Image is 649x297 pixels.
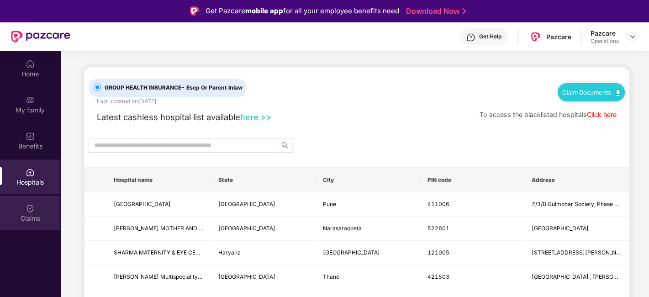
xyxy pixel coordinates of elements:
[524,241,629,265] td: House No 94 , New Indusrial Town, Deep Chand Bhartia Marg
[106,241,211,265] td: SHARMA MATERNITY & EYE CENTRE
[591,37,619,45] div: Operations
[211,241,316,265] td: Haryana
[427,225,449,232] span: 522601
[218,225,275,232] span: [GEOGRAPHIC_DATA]
[562,89,620,96] a: Claim Documents
[466,33,475,42] img: svg+xml;base64,PHN2ZyBpZD0iSGVscC0zMngzMiIgeG1sbnM9Imh0dHA6Ly93d3cudzMub3JnLzIwMDAvc3ZnIiB3aWR0aD...
[97,97,158,106] div: Last updated on [DATE] .
[479,33,501,40] div: Get Help
[26,59,35,69] img: svg+xml;base64,PHN2ZyBpZD0iSG9tZSIgeG1sbnM9Imh0dHA6Ly93d3cudzMub3JnLzIwMDAvc3ZnIiB3aWR0aD0iMjAiIG...
[106,265,211,289] td: Siddhivinayak Multispeciality Hospital
[26,132,35,141] img: svg+xml;base64,PHN2ZyBpZD0iQmVuZWZpdHMiIHhtbG5zPSJodHRwOi8vd3d3LnczLm9yZy8yMDAwL3N2ZyIgd2lkdGg9Ij...
[114,225,244,232] span: [PERSON_NAME] MOTHER AND CHILD HOSPITAL
[114,249,210,256] span: SHARMA MATERNITY & EYE CENTRE
[316,168,420,192] th: City
[406,6,463,16] a: Download Now
[218,249,241,256] span: Haryana
[106,217,211,241] td: SRI SRINIVASA MOTHER AND CHILD HOSPITAL
[278,138,292,153] button: search
[629,33,636,40] img: svg+xml;base64,PHN2ZyBpZD0iRHJvcGRvd24tMzJ4MzIiIHhtbG5zPSJodHRwOi8vd3d3LnczLm9yZy8yMDAwL3N2ZyIgd2...
[529,30,542,43] img: Pazcare_Logo.png
[97,112,240,122] span: Latest cashless hospital list available
[211,217,316,241] td: Andhra Pradesh
[420,168,524,192] th: PIN code
[532,225,589,232] span: [GEOGRAPHIC_DATA]
[480,111,587,118] span: To access the blacklisted hospitals
[323,273,339,280] span: Thane
[206,5,399,16] div: Get Pazcare for all your employee benefits need
[532,273,638,280] span: [GEOGRAPHIC_DATA] , [PERSON_NAME]
[427,201,449,207] span: 411006
[26,95,35,105] img: svg+xml;base64,PHN2ZyB3aWR0aD0iMjAiIGhlaWdodD0iMjAiIHZpZXdCb3g9IjAgMCAyMCAyMCIgZmlsbD0ibm9uZSIgeG...
[11,31,70,42] img: New Pazcare Logo
[218,201,275,207] span: [GEOGRAPHIC_DATA]
[114,273,220,280] span: [PERSON_NAME] Multispeciality Hospital
[316,265,420,289] td: Thane
[524,265,629,289] td: 1st Floor Vasthu Arcade Building , Swami Samarth Chowk
[316,217,420,241] td: Narasaraopeta
[211,192,316,217] td: Maharashtra
[323,249,380,256] span: [GEOGRAPHIC_DATA]
[106,168,211,192] th: Hospital name
[26,204,35,213] img: svg+xml;base64,PHN2ZyBpZD0iQ2xhaW0iIHhtbG5zPSJodHRwOi8vd3d3LnczLm9yZy8yMDAwL3N2ZyIgd2lkdGg9IjIwIi...
[211,265,316,289] td: Maharashtra
[462,6,466,16] img: Stroke
[218,273,275,280] span: [GEOGRAPHIC_DATA]
[245,6,283,15] strong: mobile app
[190,6,199,16] img: Logo
[26,168,35,177] img: svg+xml;base64,PHN2ZyBpZD0iSG9zcGl0YWxzIiB4bWxucz0iaHR0cDovL3d3dy53My5vcmcvMjAwMC9zdmciIHdpZHRoPS...
[316,241,420,265] td: Faridabad
[106,192,211,217] td: SHREE HOSPITAL
[524,192,629,217] td: 7/3/B Gulmohar Society, Phase 1 Behind Radisson Blu Hotel
[323,225,362,232] span: Narasaraopeta
[240,112,272,122] a: here >>
[587,111,617,118] a: Click here
[532,176,622,184] span: Address
[316,192,420,217] td: Pune
[427,249,449,256] span: 121005
[211,168,316,192] th: State
[591,29,619,37] div: Pazcare
[524,217,629,241] td: Palnadu Road, Beside Municiple Library
[181,84,243,91] span: - Escp Or Parent Inlaw
[524,168,629,192] th: Address
[323,201,336,207] span: Pune
[101,84,246,92] span: GROUP HEALTH INSURANCE
[546,32,571,41] div: Pazcare
[114,176,204,184] span: Hospital name
[278,142,292,149] span: search
[114,201,171,207] span: [GEOGRAPHIC_DATA]
[532,249,630,256] span: [STREET_ADDRESS][PERSON_NAME]
[616,90,620,96] img: svg+xml;base64,PHN2ZyB4bWxucz0iaHR0cDovL3d3dy53My5vcmcvMjAwMC9zdmciIHdpZHRoPSIxMC40IiBoZWlnaHQ9Ij...
[427,273,449,280] span: 421503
